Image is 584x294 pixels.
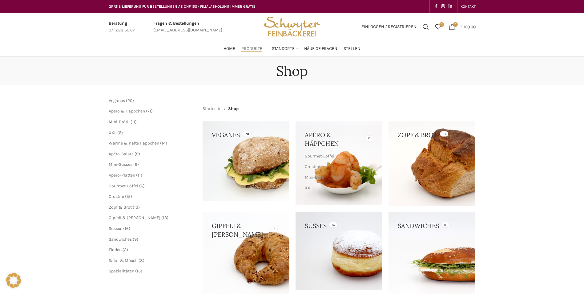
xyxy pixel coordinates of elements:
[439,22,444,27] span: 0
[203,105,239,112] nav: Breadcrumb
[134,205,138,210] span: 13
[446,21,479,33] a: 0 CHF0.00
[109,226,122,231] a: Süsses
[305,151,372,161] a: Gourmet-Löffel
[304,43,337,55] a: Häufige Fragen
[109,98,125,103] a: Veganes
[109,130,116,135] a: XXL
[344,46,360,52] span: Stellen
[420,21,432,33] a: Suchen
[163,215,167,220] span: 13
[153,20,222,34] a: Infobox link
[272,46,295,52] span: Standorte
[453,22,458,27] span: 0
[162,141,166,146] span: 14
[304,46,337,52] span: Häufige Fragen
[109,173,135,178] a: Apéro-Platten
[224,46,235,52] span: Home
[109,151,134,157] a: Apéro-Salate
[109,237,132,242] a: Sandwiches
[461,0,476,13] a: KONTAKT
[262,13,322,41] img: Bäckerei Schwyter
[109,183,138,189] a: Gourmet-Löffel
[109,247,122,252] a: Fladen
[272,43,298,55] a: Standorte
[457,0,479,13] div: Secondary navigation
[305,183,372,193] a: XXL
[460,24,467,29] span: CHF
[109,108,145,114] a: Apéro & Häppchen
[109,194,124,199] a: Crostini
[344,43,360,55] a: Stellen
[433,2,439,11] a: Facebook social link
[461,4,476,9] span: KONTAKT
[132,119,135,125] span: 11
[228,105,239,112] span: Shop
[447,2,454,11] a: Linkedin social link
[125,226,129,231] span: 16
[147,108,151,114] span: 71
[109,162,132,167] a: Mini-Süsses
[134,237,137,242] span: 9
[109,268,134,274] a: Spezialitäten
[124,247,127,252] span: 3
[127,194,131,199] span: 15
[224,43,235,55] a: Home
[109,141,159,146] a: Warme & Kalte Häppchen
[305,172,372,183] a: Mini-Brötli
[358,21,420,33] a: Einloggen / Registrieren
[432,21,444,33] a: 0
[305,161,372,172] a: Crostini
[109,4,256,9] span: GRATIS LIEFERUNG FÜR BESTELLUNGEN AB CHF 150 - FILIALABHOLUNG IMMER GRATIS
[127,98,132,103] span: 20
[241,46,262,52] span: Produkte
[432,21,444,33] div: Meine Wunschliste
[241,43,266,55] a: Produkte
[460,24,476,29] bdi: 0.00
[109,205,132,210] a: Zopf & Brot
[361,25,417,29] span: Einloggen / Registrieren
[439,2,447,11] a: Instagram social link
[140,258,143,263] span: 8
[137,268,141,274] span: 13
[135,162,137,167] span: 9
[138,173,141,178] span: 11
[109,258,138,263] a: Salat & Müesli
[109,215,160,220] a: Gipfeli & [PERSON_NAME]
[119,130,121,135] span: 6
[305,193,372,204] a: Warme & Kalte Häppchen
[106,43,479,55] div: Main navigation
[109,20,135,34] a: Infobox link
[141,183,143,189] span: 6
[276,63,308,79] h1: Shop
[109,119,130,125] a: Mini-Brötli
[136,151,139,157] span: 9
[262,24,322,29] a: Site logo
[203,105,221,112] a: Startseite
